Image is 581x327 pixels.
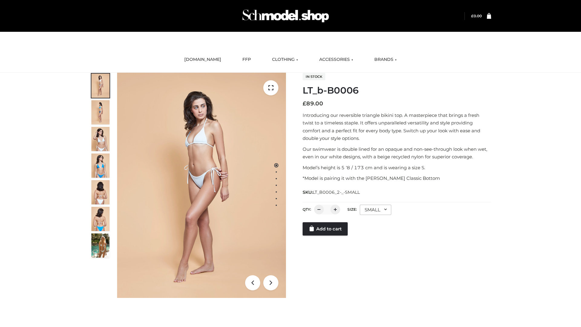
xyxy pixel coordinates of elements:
img: Schmodel Admin 964 [240,4,331,28]
p: Model’s height is 5 ‘8 / 173 cm and is wearing a size S. [303,164,491,172]
label: QTY: [303,207,311,212]
p: Our swimwear is double lined for an opaque and non-see-through look when wet, even in our white d... [303,145,491,161]
p: *Model is pairing it with the [PERSON_NAME] Classic Bottom [303,174,491,182]
img: ArielClassicBikiniTop_CloudNine_AzureSky_OW114ECO_3-scaled.jpg [91,127,110,151]
img: ArielClassicBikiniTop_CloudNine_AzureSky_OW114ECO_8-scaled.jpg [91,207,110,231]
label: Size: [347,207,357,212]
a: CLOTHING [268,53,303,66]
a: Add to cart [303,222,348,236]
span: In stock [303,73,325,80]
bdi: 0.00 [471,14,482,18]
a: [DOMAIN_NAME] [180,53,226,66]
img: ArielClassicBikiniTop_CloudNine_AzureSky_OW114ECO_7-scaled.jpg [91,180,110,204]
img: ArielClassicBikiniTop_CloudNine_AzureSky_OW114ECO_2-scaled.jpg [91,100,110,124]
a: ACCESSORIES [315,53,358,66]
a: £0.00 [471,14,482,18]
span: LT_B0006_2-_-SMALL [313,190,360,195]
bdi: 89.00 [303,100,323,107]
img: ArielClassicBikiniTop_CloudNine_AzureSky_OW114ECO_1-scaled.jpg [91,74,110,98]
div: SMALL [360,205,391,215]
h1: LT_b-B0006 [303,85,491,96]
span: £ [303,100,306,107]
span: £ [471,14,474,18]
img: ArielClassicBikiniTop_CloudNine_AzureSky_OW114ECO_1 [117,73,286,298]
p: Introducing our reversible triangle bikini top. A masterpiece that brings a fresh twist to a time... [303,111,491,142]
img: ArielClassicBikiniTop_CloudNine_AzureSky_OW114ECO_4-scaled.jpg [91,154,110,178]
a: FFP [238,53,255,66]
img: Arieltop_CloudNine_AzureSky2.jpg [91,233,110,258]
span: SKU: [303,189,360,196]
a: BRANDS [370,53,401,66]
